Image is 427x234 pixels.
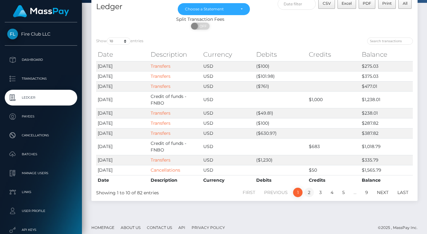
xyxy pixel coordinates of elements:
a: API [176,223,188,232]
a: Transactions [5,71,77,87]
label: Show entries [96,37,143,45]
a: 3 [316,188,325,197]
div: Choose a Statement [185,7,235,12]
a: Homepage [89,223,117,232]
a: About Us [118,223,143,232]
span: CSV [323,1,331,6]
a: Next [373,188,392,197]
th: Currency [202,175,255,185]
a: Transfers [151,63,170,69]
th: Date [96,48,149,61]
td: Credit of funds - FNBO [149,91,202,108]
td: ($761) [255,81,308,91]
th: Credits [307,175,360,185]
a: Cancellations [151,167,180,173]
a: Cancellations [5,128,77,143]
a: User Profile [5,203,77,219]
td: [DATE] [96,128,149,138]
th: Credits [307,48,360,61]
td: [DATE] [96,165,149,175]
span: Excel [342,1,352,6]
input: Search transactions [367,37,413,45]
a: 4 [327,188,337,197]
td: [DATE] [96,155,149,165]
p: Ledger [7,93,75,102]
a: Transfers [151,130,170,136]
td: [DATE] [96,118,149,128]
td: USD [202,155,255,165]
td: $375.03 [360,71,413,81]
th: Date [96,175,149,185]
td: ($49.81) [255,108,308,118]
button: Choose a Statement [178,3,250,15]
p: Links [7,187,75,197]
td: $335.79 [360,155,413,165]
span: PDF [363,1,371,6]
td: $1,565.79 [360,165,413,175]
td: [DATE] [96,138,149,155]
td: $477.01 [360,81,413,91]
p: Dashboard [7,55,75,65]
a: Last [394,188,412,197]
td: Credit of funds - FNBO [149,138,202,155]
h4: Ledger [96,1,168,12]
td: $50 [307,165,360,175]
th: Balance [360,175,413,185]
td: $287.82 [360,118,413,128]
td: $1,000 [307,91,360,108]
th: Debits [255,175,308,185]
th: Description [149,48,202,61]
div: Showing 1 to 10 of 82 entries [96,187,222,196]
a: Transfers [151,83,170,89]
span: OFF [194,23,210,30]
span: Fire Club LLC [5,31,77,37]
td: ($100) [255,118,308,128]
p: Batches [7,150,75,159]
td: ($1,230) [255,155,308,165]
p: Payees [7,112,75,121]
td: $238.01 [360,108,413,118]
th: Debits [255,48,308,61]
a: Ledger [5,90,77,106]
th: Currency [202,48,255,61]
td: ($100) [255,61,308,71]
td: [DATE] [96,61,149,71]
td: USD [202,108,255,118]
td: $275.03 [360,61,413,71]
td: [DATE] [96,91,149,108]
td: USD [202,61,255,71]
span: All [403,1,407,6]
td: $683 [307,138,360,155]
td: USD [202,165,255,175]
td: USD [202,128,255,138]
div: Split Transaction Fees [91,16,309,23]
select: Showentries [107,37,130,45]
th: Balance [360,48,413,61]
a: Transfers [151,73,170,79]
a: Transfers [151,120,170,126]
a: 9 [362,188,372,197]
img: Fire Club LLC [7,29,18,39]
a: Manage Users [5,165,77,181]
a: Payees [5,109,77,124]
td: $1,018.79 [360,138,413,155]
p: Transactions [7,74,75,83]
a: 1 [293,188,303,197]
div: © 2025 , MassPay Inc. [378,224,422,231]
a: Privacy Policy [189,223,228,232]
th: Description [149,175,202,185]
p: Manage Users [7,168,75,178]
td: USD [202,81,255,91]
td: [DATE] [96,108,149,118]
td: ($101.98) [255,71,308,81]
img: MassPay Logo [13,5,69,17]
p: User Profile [7,206,75,216]
td: $387.82 [360,128,413,138]
td: USD [202,118,255,128]
td: USD [202,138,255,155]
a: Transfers [151,157,170,163]
a: Dashboard [5,52,77,68]
a: 2 [304,188,314,197]
td: USD [202,71,255,81]
td: $1,238.01 [360,91,413,108]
